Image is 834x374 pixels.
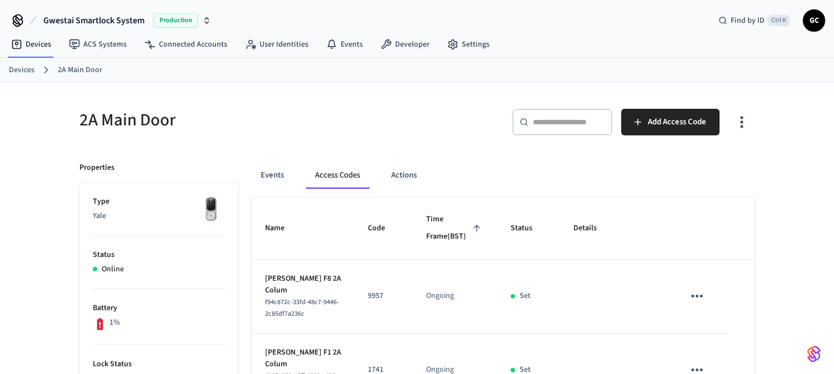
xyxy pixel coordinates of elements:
span: Add Access Code [648,115,706,129]
img: Yale Assure Touchscreen Wifi Smart Lock, Satin Nickel, Front [197,196,225,224]
span: Name [265,220,299,237]
button: Events [252,162,293,189]
button: GC [803,9,825,32]
span: Find by ID [731,15,765,26]
p: Online [102,264,124,275]
span: Time Frame(BST) [426,211,483,246]
span: Code [368,220,399,237]
p: Lock Status [93,358,225,370]
button: Actions [382,162,426,189]
a: ACS Systems [60,34,136,54]
p: 9957 [368,290,399,302]
span: Gwestai Smartlock System [43,14,144,27]
span: Ctrl K [768,15,790,26]
span: Status [511,220,547,237]
a: Connected Accounts [136,34,236,54]
a: 2A Main Door [58,64,102,76]
p: Properties [79,162,114,174]
a: Settings [438,34,498,54]
h5: 2A Main Door [79,109,411,132]
p: Status [93,249,225,261]
a: Events [317,34,372,54]
button: Add Access Code [621,109,720,135]
p: Battery [93,302,225,314]
a: Devices [9,64,34,76]
p: [PERSON_NAME] F8 2A Colum [265,273,342,296]
button: Access Codes [306,162,369,189]
td: Ongoing [413,260,497,333]
span: Production [153,13,198,28]
img: SeamLogoGradient.69752ec5.svg [807,345,821,363]
div: ant example [252,162,755,189]
span: f94c872c-33fd-48c7-9446-2c85df7a236c [265,297,339,319]
p: 1% [109,317,120,328]
p: [PERSON_NAME] F1 2A Colum [265,347,342,370]
div: Find by IDCtrl K [710,11,798,31]
span: GC [804,11,824,31]
span: Details [573,220,611,237]
a: Devices [2,34,60,54]
a: Developer [372,34,438,54]
p: Set [520,290,531,302]
a: User Identities [236,34,317,54]
p: Yale [93,210,225,222]
p: Type [93,196,225,208]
